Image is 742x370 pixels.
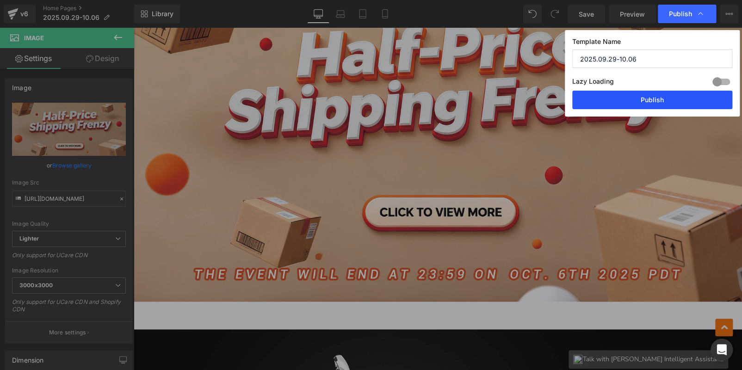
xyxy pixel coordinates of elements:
[449,327,590,336] span: Talk with [PERSON_NAME] Intelligent Assistant.
[711,339,733,361] div: Open Intercom Messenger
[439,327,449,336] img: client-btn.png
[572,75,614,91] label: Lazy Loading
[669,10,692,18] span: Publish
[572,91,732,109] button: Publish
[572,37,732,49] label: Template Name
[435,322,594,341] a: Talk with [PERSON_NAME] Intelligent Assistant.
